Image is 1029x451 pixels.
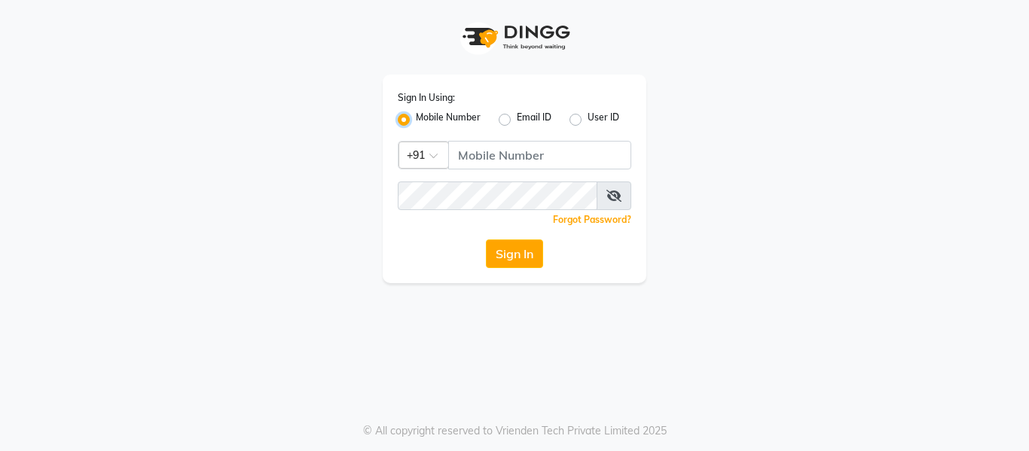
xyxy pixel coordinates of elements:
[553,214,631,225] a: Forgot Password?
[448,141,631,169] input: Username
[398,91,455,105] label: Sign In Using:
[454,15,575,59] img: logo1.svg
[486,239,543,268] button: Sign In
[398,181,597,210] input: Username
[588,111,619,129] label: User ID
[416,111,481,129] label: Mobile Number
[517,111,551,129] label: Email ID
